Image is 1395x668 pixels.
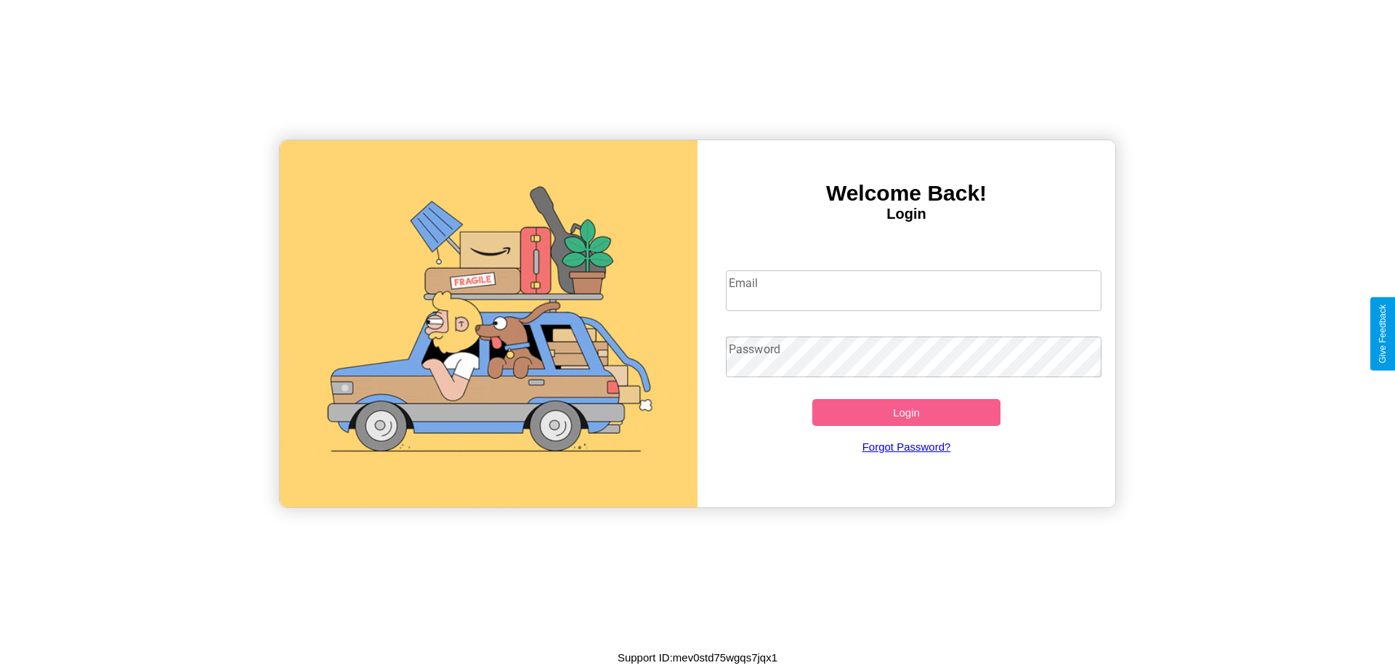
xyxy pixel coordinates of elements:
button: Login [812,399,1000,426]
div: Give Feedback [1378,305,1388,363]
a: Forgot Password? [719,426,1095,467]
h4: Login [697,206,1115,222]
img: gif [280,140,697,507]
p: Support ID: mev0std75wgqs7jqx1 [618,648,777,667]
h3: Welcome Back! [697,181,1115,206]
